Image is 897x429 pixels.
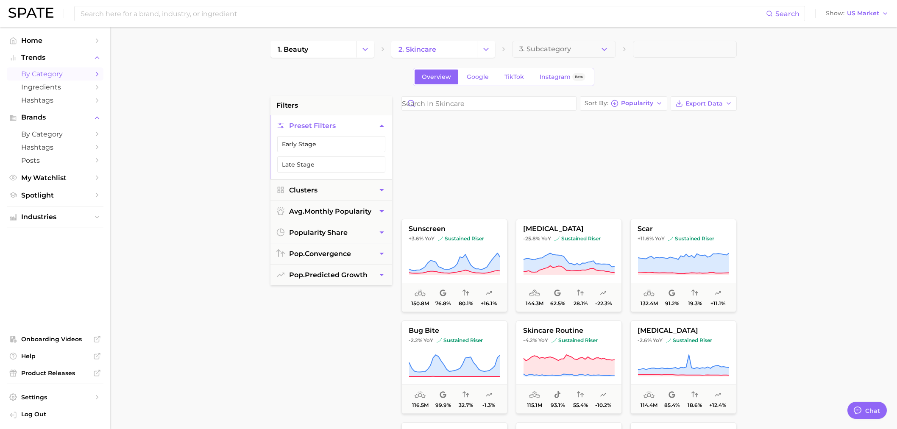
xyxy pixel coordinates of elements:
a: InstagramBeta [532,70,593,84]
span: Trends [21,54,89,61]
span: Settings [21,393,89,401]
span: monthly popularity [289,207,371,215]
span: by Category [21,70,89,78]
span: 2. skincare [398,45,436,53]
span: Clusters [289,186,318,194]
abbr: popularity index [289,271,305,279]
input: Search in skincare [402,97,576,110]
input: Search here for a brand, industry, or ingredient [80,6,766,21]
span: My Watchlist [21,174,89,182]
a: TikTok [497,70,531,84]
a: by Category [7,128,103,141]
span: Sort By [585,101,608,106]
a: 1. beauty [270,41,356,58]
button: Change Category [356,41,374,58]
span: US Market [847,11,879,16]
span: by Category [21,130,89,138]
span: Onboarding Videos [21,335,89,343]
span: Overview [422,73,451,81]
button: popularity share [270,222,392,243]
a: Settings [7,391,103,404]
a: Hashtags [7,94,103,107]
span: predicted growth [289,271,368,279]
a: Home [7,34,103,47]
button: Early Stage [277,136,385,152]
span: Search [775,10,799,18]
button: Brands [7,111,103,124]
span: Industries [21,213,89,221]
a: by Category [7,67,103,81]
span: Home [21,36,89,45]
a: 2. skincare [391,41,477,58]
span: Google [467,73,489,81]
button: Preset Filters [270,115,392,136]
span: Posts [21,156,89,164]
button: pop.convergence [270,243,392,264]
a: Overview [415,70,458,84]
abbr: popularity index [289,250,305,258]
img: SPATE [8,8,53,18]
span: filters [276,100,298,111]
span: Export Data [685,100,723,107]
a: Onboarding Videos [7,333,103,345]
span: Popularity [621,101,653,106]
button: Trends [7,51,103,64]
a: Log out. Currently logged in with e-mail danielle.gonzalez@loreal.com. [7,408,103,422]
span: Log Out [21,410,97,418]
a: Product Releases [7,367,103,379]
a: Spotlight [7,189,103,202]
span: Preset Filters [289,122,336,130]
span: Hashtags [21,143,89,151]
span: Instagram [540,73,571,81]
button: Late Stage [277,156,385,173]
a: Google [460,70,496,84]
span: Spotlight [21,191,89,199]
span: Product Releases [21,369,89,377]
button: pop.predicted growth [270,265,392,285]
span: Beta [575,73,583,81]
span: 3. Subcategory [519,45,571,53]
span: convergence [289,250,351,258]
button: Clusters [270,180,392,201]
abbr: average [289,207,304,215]
span: TikTok [504,73,524,81]
button: Change Category [477,41,495,58]
a: My Watchlist [7,171,103,184]
span: popularity share [289,228,348,237]
a: Help [7,350,103,362]
button: Sort ByPopularity [580,96,667,111]
button: 3. Subcategory [512,41,616,58]
a: Ingredients [7,81,103,94]
span: 1. beauty [278,45,308,53]
button: Industries [7,211,103,223]
span: Ingredients [21,83,89,91]
span: Hashtags [21,96,89,104]
button: avg.monthly popularity [270,201,392,222]
button: Export Data [671,96,737,111]
a: Hashtags [7,141,103,154]
a: Posts [7,154,103,167]
span: Help [21,352,89,360]
span: Show [826,11,844,16]
span: Brands [21,114,89,121]
button: ShowUS Market [824,8,891,19]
